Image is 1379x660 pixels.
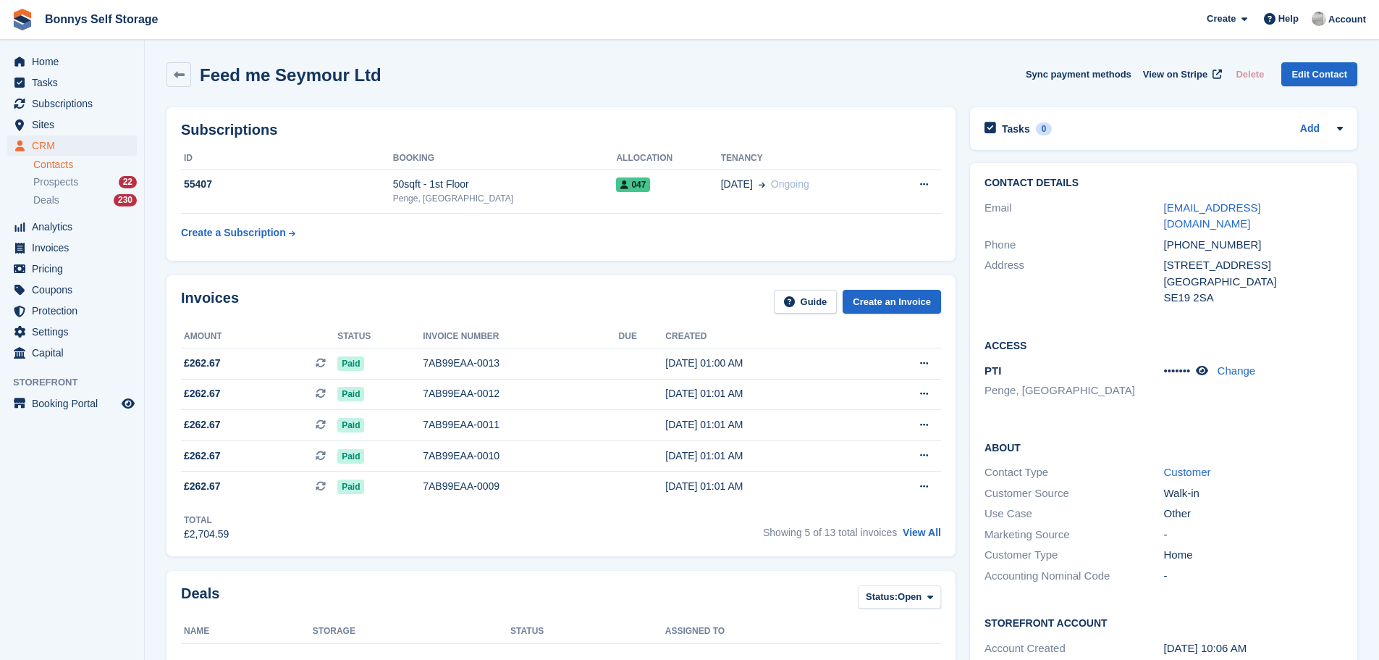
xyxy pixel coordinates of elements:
span: Showing 5 of 13 total invoices [763,527,897,538]
h2: Deals [181,585,219,612]
a: menu [7,259,137,279]
li: Penge, [GEOGRAPHIC_DATA] [984,383,1163,399]
span: Coupons [32,280,119,300]
span: Pricing [32,259,119,279]
div: [DATE] 01:01 AM [665,417,864,433]
div: Walk-in [1164,485,1343,502]
span: Deals [33,193,59,207]
div: Email [984,200,1163,233]
a: Preview store [119,395,137,412]
span: Storefront [13,375,144,390]
span: Booking Portal [32,393,119,414]
img: stora-icon-8386f47178a22dfd0bd8f6a31ec36ba5ce8667c1dd55bd0f319d3a0aa187defe.svg [12,9,33,30]
div: Address [984,257,1163,306]
a: Customer [1164,466,1211,478]
div: SE19 2SA [1164,290,1343,306]
div: - [1164,527,1343,543]
a: Add [1300,121,1320,138]
div: [DATE] 01:00 AM [665,356,864,371]
span: Ongoing [771,178,809,190]
th: Status [510,620,665,643]
a: View on Stripe [1137,62,1225,86]
th: Tenancy [721,147,885,170]
div: [GEOGRAPHIC_DATA] [1164,274,1343,291]
span: Home [32,51,119,72]
a: menu [7,217,137,237]
span: Open [898,590,922,604]
div: 7AB99EAA-0012 [423,386,618,401]
span: Account [1328,12,1366,27]
div: Account Created [984,640,1163,657]
span: Tasks [32,72,119,93]
span: 047 [616,177,650,192]
a: [EMAIL_ADDRESS][DOMAIN_NAME] [1164,201,1261,230]
a: menu [7,72,137,93]
th: Allocation [616,147,720,170]
a: menu [7,393,137,414]
span: Analytics [32,217,119,237]
div: 50sqft - 1st Floor [393,177,617,192]
div: Contact Type [984,464,1163,481]
div: Penge, [GEOGRAPHIC_DATA] [393,192,617,205]
span: ••••••• [1164,364,1191,377]
div: 55407 [181,177,393,192]
div: Accounting Nominal Code [984,568,1163,585]
span: Capital [32,343,119,363]
h2: Storefront Account [984,615,1343,630]
span: £262.67 [184,356,221,371]
div: [DATE] 01:01 AM [665,386,864,401]
div: Home [1164,547,1343,564]
span: Status: [866,590,898,604]
th: Invoice number [423,325,618,348]
img: James Bonny [1312,12,1326,26]
span: Paid [337,387,364,401]
div: [STREET_ADDRESS] [1164,257,1343,274]
div: Total [184,514,229,527]
h2: Contact Details [984,177,1343,189]
span: £262.67 [184,448,221,464]
span: CRM [32,135,119,156]
a: Change [1218,364,1256,377]
a: menu [7,343,137,363]
a: menu [7,93,137,114]
div: 7AB99EAA-0010 [423,448,618,464]
span: Subscriptions [32,93,119,114]
h2: Feed me Seymour Ltd [200,65,381,85]
a: menu [7,322,137,342]
a: menu [7,301,137,321]
div: - [1164,568,1343,585]
a: Create an Invoice [843,290,941,314]
span: Invoices [32,238,119,258]
div: Customer Type [984,547,1163,564]
th: Booking [393,147,617,170]
div: Create a Subscription [181,225,286,241]
a: menu [7,238,137,258]
th: Assigned to [665,620,941,643]
span: PTI [984,364,1001,377]
a: menu [7,280,137,300]
button: Status: Open [858,585,941,609]
th: Due [619,325,666,348]
span: Sites [32,114,119,135]
div: [DATE] 10:06 AM [1164,640,1343,657]
span: Help [1278,12,1299,26]
div: 230 [114,194,137,206]
button: Sync payment methods [1026,62,1131,86]
h2: Access [984,338,1343,352]
a: menu [7,135,137,156]
span: View on Stripe [1143,67,1207,82]
span: Paid [337,356,364,371]
a: View All [903,527,941,538]
div: [DATE] 01:01 AM [665,448,864,464]
span: Paid [337,449,364,464]
div: [PHONE_NUMBER] [1164,237,1343,254]
div: 7AB99EAA-0009 [423,479,618,494]
h2: Tasks [1002,122,1030,135]
span: £262.67 [184,479,221,494]
div: Customer Source [984,485,1163,502]
th: Created [665,325,864,348]
a: Edit Contact [1281,62,1357,86]
div: 0 [1036,122,1053,135]
div: 7AB99EAA-0013 [423,356,618,371]
a: Prospects 22 [33,175,137,190]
